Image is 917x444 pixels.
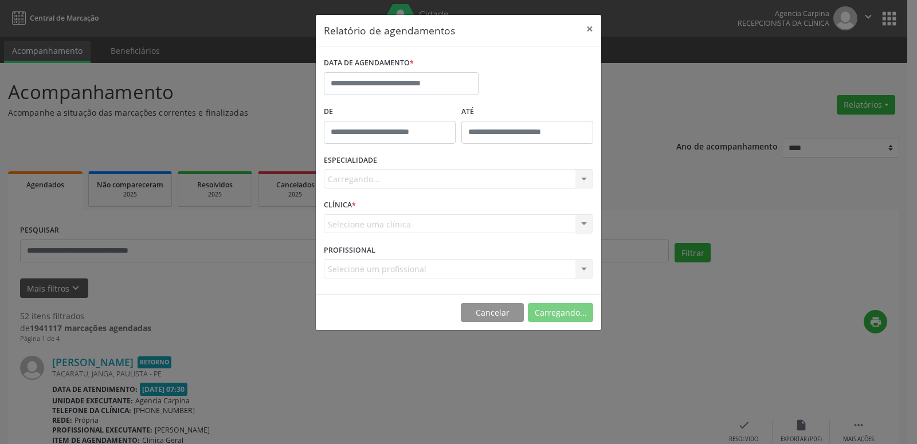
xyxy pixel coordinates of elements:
[461,103,593,121] label: ATÉ
[324,197,356,214] label: CLÍNICA
[324,103,456,121] label: De
[324,23,455,38] h5: Relatório de agendamentos
[324,54,414,72] label: DATA DE AGENDAMENTO
[578,15,601,43] button: Close
[528,303,593,323] button: Carregando...
[324,152,377,170] label: ESPECIALIDADE
[461,303,524,323] button: Cancelar
[324,241,375,259] label: PROFISSIONAL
